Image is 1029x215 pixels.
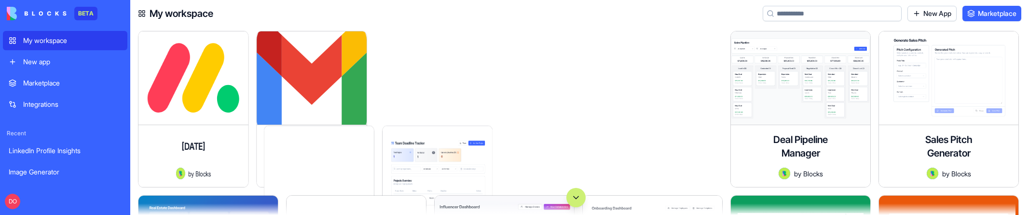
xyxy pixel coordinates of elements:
a: Marketplace [962,6,1021,21]
span: by [794,169,801,179]
a: Freelancer Project Manager [434,31,575,187]
span: Blocks [951,169,971,179]
a: Team Deadline Tracker [582,31,723,187]
a: LinkedIn Profile Insights [3,141,127,160]
span: by [942,169,949,179]
div: Image Generator [9,167,122,177]
a: BETA [7,7,97,20]
h4: Sales Pitch Generator [910,133,988,160]
a: Marketplace [3,73,127,93]
div: Integrations [23,100,122,109]
img: Avatar [176,168,185,179]
a: Sales Pitch GeneratorAvatarbyBlocks [878,31,1019,187]
a: [DATE]AvatarbyBlocks [138,31,278,187]
a: Integrations [3,95,127,114]
h4: [DATE] [181,140,205,153]
span: Recent [3,129,127,137]
a: Deal Pipeline ManagerAvatarbyBlocks [730,31,871,187]
h4: Deal Pipeline Manager [762,133,839,160]
span: Blocks [803,169,823,179]
div: Marketplace [23,78,122,88]
button: Scroll to bottom [566,188,586,207]
a: Web Page Optimizer [3,184,127,203]
a: GmailAvatarbyBlocks [286,31,426,187]
a: Image Generator [3,162,127,182]
img: Avatar [779,168,790,179]
img: logo [7,7,67,20]
img: Avatar [927,168,938,179]
div: My workspace [23,36,122,45]
div: New app [23,57,122,67]
span: by [188,169,194,179]
span: Blocks [195,169,211,179]
div: LinkedIn Profile Insights [9,146,122,156]
h4: My workspace [150,7,213,20]
div: BETA [74,7,97,20]
a: New app [3,52,127,72]
a: New App [907,6,957,21]
a: My workspace [3,31,127,50]
span: DO [5,194,20,209]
